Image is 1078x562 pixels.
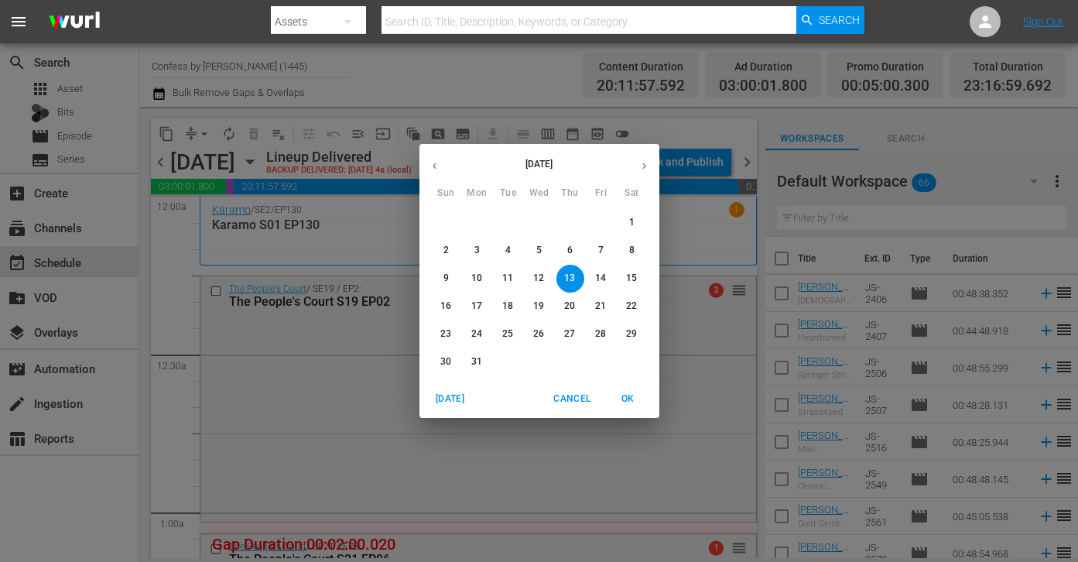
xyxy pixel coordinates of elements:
button: 20 [556,293,584,320]
p: 26 [533,327,544,341]
button: 13 [556,265,584,293]
button: 10 [464,265,491,293]
p: 21 [595,300,606,313]
button: 21 [587,293,615,320]
button: 15 [618,265,646,293]
p: 18 [502,300,513,313]
p: 28 [595,327,606,341]
p: 9 [443,272,449,285]
p: 2 [443,244,449,257]
button: [DATE] [426,386,475,412]
p: 22 [626,300,637,313]
p: 11 [502,272,513,285]
span: Tue [495,186,522,201]
p: 15 [626,272,637,285]
button: 3 [464,237,491,265]
button: 7 [587,237,615,265]
button: 8 [618,237,646,265]
button: 12 [525,265,553,293]
p: 13 [564,272,575,285]
p: 14 [595,272,606,285]
p: 31 [471,355,482,368]
span: Mon [464,186,491,201]
button: 26 [525,320,553,348]
span: menu [9,12,28,31]
span: Thu [556,186,584,201]
button: 17 [464,293,491,320]
p: [DATE] [450,157,629,171]
p: 12 [533,272,544,285]
button: 22 [618,293,646,320]
p: 10 [471,272,482,285]
button: 24 [464,320,491,348]
button: 11 [495,265,522,293]
button: 29 [618,320,646,348]
a: Sign Out [1023,15,1063,28]
p: 24 [471,327,482,341]
p: 29 [626,327,637,341]
span: [DATE] [432,391,469,407]
p: 5 [536,244,542,257]
span: Search [819,6,860,34]
p: 1 [629,216,635,229]
button: OK [604,386,653,412]
button: 28 [587,320,615,348]
p: 3 [474,244,480,257]
p: 30 [440,355,451,368]
button: 25 [495,320,522,348]
p: 17 [471,300,482,313]
button: 5 [525,237,553,265]
button: Cancel [547,386,597,412]
p: 19 [533,300,544,313]
button: 18 [495,293,522,320]
span: OK [610,391,647,407]
p: 6 [567,244,573,257]
p: 25 [502,327,513,341]
button: 14 [587,265,615,293]
button: 30 [433,348,460,376]
p: 4 [505,244,511,257]
span: Sat [618,186,646,201]
button: 16 [433,293,460,320]
button: 27 [556,320,584,348]
button: 23 [433,320,460,348]
button: 9 [433,265,460,293]
p: 8 [629,244,635,257]
span: Wed [525,186,553,201]
p: 20 [564,300,575,313]
button: 6 [556,237,584,265]
p: 27 [564,327,575,341]
button: 19 [525,293,553,320]
p: 23 [440,327,451,341]
span: Cancel [553,391,590,407]
button: 2 [433,237,460,265]
button: 4 [495,237,522,265]
button: 1 [618,209,646,237]
p: 7 [598,244,604,257]
p: 16 [440,300,451,313]
span: Fri [587,186,615,201]
button: 31 [464,348,491,376]
span: Sun [433,186,460,201]
img: ans4CAIJ8jUAAAAAAAAAAAAAAAAAAAAAAAAgQb4GAAAAAAAAAAAAAAAAAAAAAAAAJMjXAAAAAAAAAAAAAAAAAAAAAAAAgAT5G... [37,4,111,40]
